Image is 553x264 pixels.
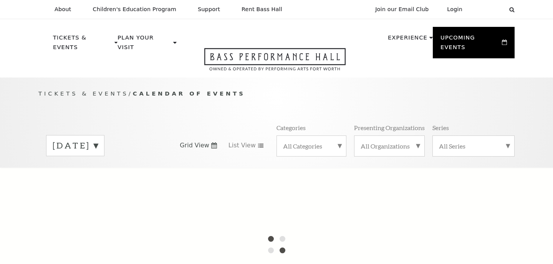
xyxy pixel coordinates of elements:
p: About [55,6,71,13]
p: Children's Education Program [93,6,176,13]
select: Select: [475,6,502,13]
p: Plan Your Visit [118,33,171,56]
span: Calendar of Events [133,90,245,97]
span: Tickets & Events [38,90,129,97]
label: All Categories [283,142,340,150]
p: Experience [388,33,427,47]
label: All Series [439,142,508,150]
p: Upcoming Events [440,33,500,56]
label: All Organizations [361,142,418,150]
p: Tickets & Events [53,33,113,56]
p: Rent Bass Hall [242,6,282,13]
label: [DATE] [53,140,98,152]
p: Categories [276,124,306,132]
p: Series [432,124,449,132]
span: Grid View [180,141,209,150]
p: Support [198,6,220,13]
p: Presenting Organizations [354,124,425,132]
p: / [38,89,515,99]
span: List View [228,141,256,150]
